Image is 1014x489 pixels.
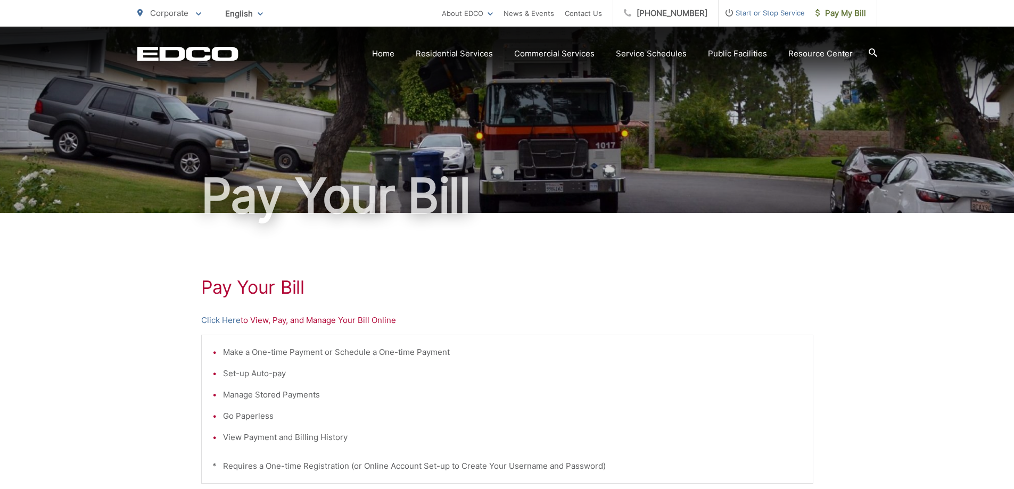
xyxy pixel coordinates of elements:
[201,314,813,327] p: to View, Pay, and Manage Your Bill Online
[201,277,813,298] h1: Pay Your Bill
[514,47,595,60] a: Commercial Services
[442,7,493,20] a: About EDCO
[223,367,802,380] li: Set-up Auto-pay
[223,431,802,444] li: View Payment and Billing History
[137,46,238,61] a: EDCD logo. Return to the homepage.
[212,460,802,473] p: * Requires a One-time Registration (or Online Account Set-up to Create Your Username and Password)
[504,7,554,20] a: News & Events
[416,47,493,60] a: Residential Services
[201,314,241,327] a: Click Here
[217,4,271,23] span: English
[372,47,394,60] a: Home
[223,388,802,401] li: Manage Stored Payments
[223,410,802,422] li: Go Paperless
[616,47,687,60] a: Service Schedules
[815,7,866,20] span: Pay My Bill
[565,7,602,20] a: Contact Us
[137,169,877,222] h1: Pay Your Bill
[150,8,188,18] span: Corporate
[708,47,767,60] a: Public Facilities
[788,47,853,60] a: Resource Center
[223,346,802,359] li: Make a One-time Payment or Schedule a One-time Payment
